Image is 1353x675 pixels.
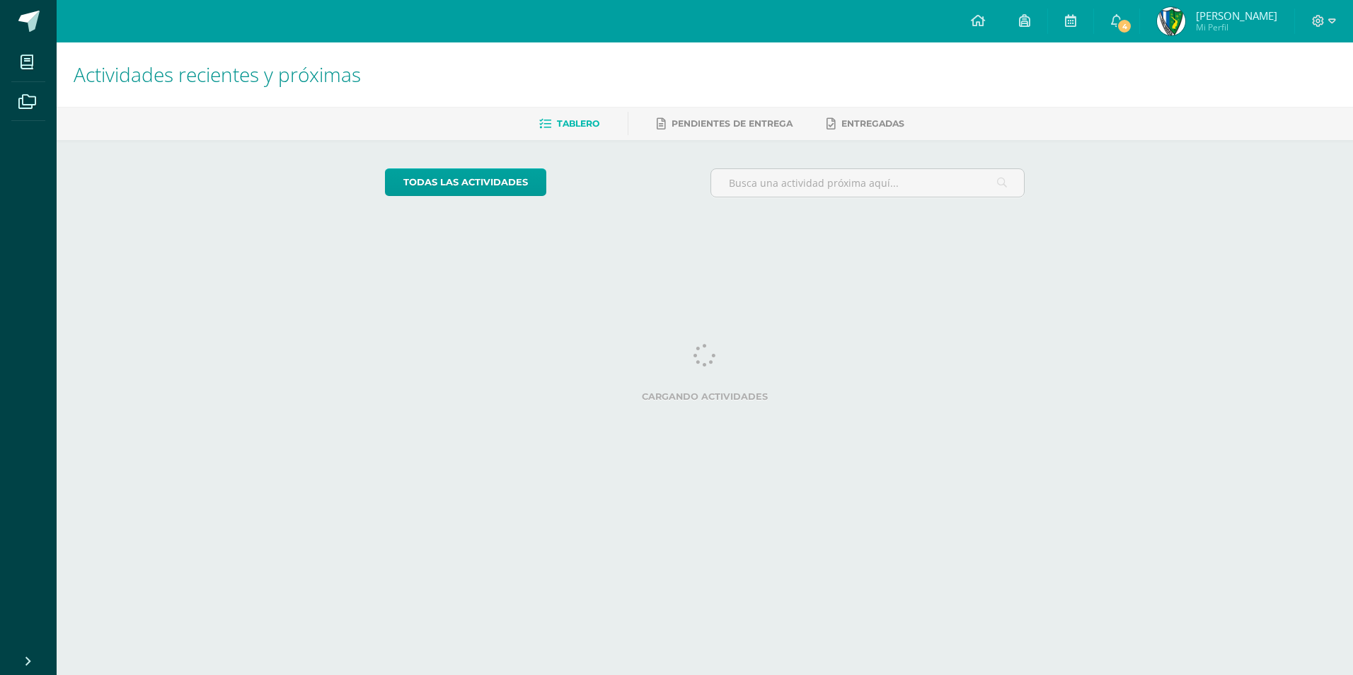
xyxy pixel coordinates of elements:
a: Pendientes de entrega [657,112,793,135]
span: Tablero [557,118,599,129]
span: Entregadas [841,118,904,129]
input: Busca una actividad próxima aquí... [711,169,1025,197]
span: Actividades recientes y próximas [74,61,361,88]
a: todas las Actividades [385,168,546,196]
span: [PERSON_NAME] [1196,8,1277,23]
span: 4 [1117,18,1132,34]
span: Pendientes de entrega [672,118,793,129]
img: 84e12c30491292636b3a96400ff7cef8.png [1157,7,1185,35]
a: Entregadas [827,112,904,135]
label: Cargando actividades [385,391,1025,402]
span: Mi Perfil [1196,21,1277,33]
a: Tablero [539,112,599,135]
